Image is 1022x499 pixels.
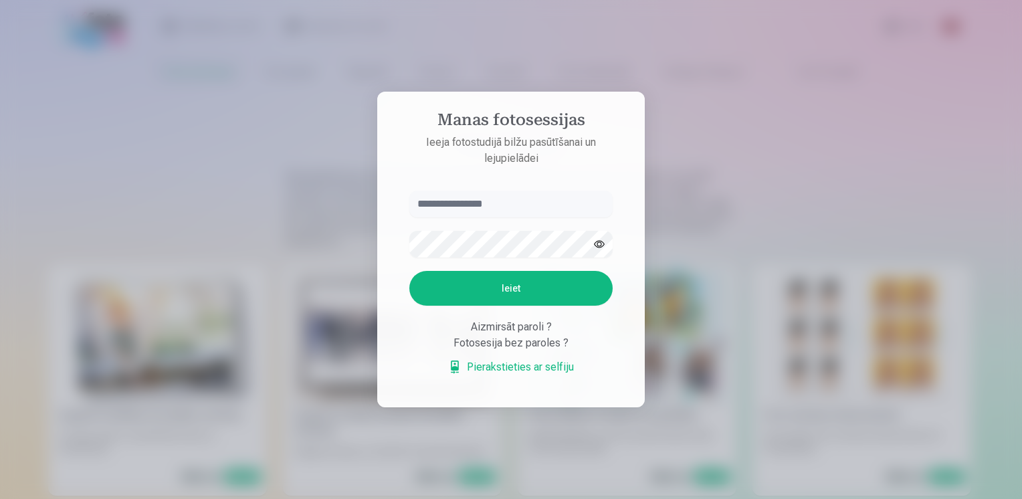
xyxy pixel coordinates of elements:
button: Ieiet [409,271,613,306]
div: Fotosesija bez paroles ? [409,335,613,351]
p: Ieeja fotostudijā bilžu pasūtīšanai un lejupielādei [396,134,626,167]
h4: Manas fotosessijas [396,110,626,134]
a: Pierakstieties ar selfiju [448,359,574,375]
div: Aizmirsāt paroli ? [409,319,613,335]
